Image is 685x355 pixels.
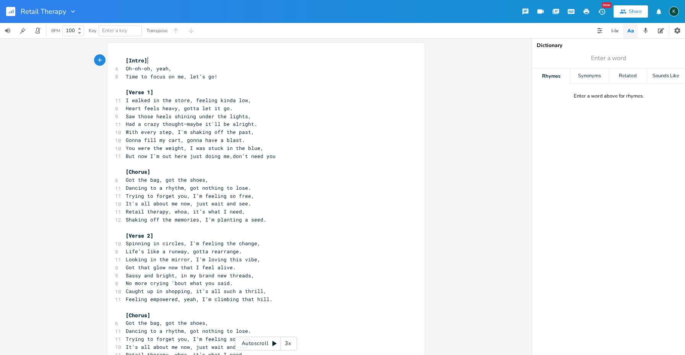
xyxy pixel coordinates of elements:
[21,8,66,15] span: Retail Therapy
[669,3,679,20] button: K
[126,264,236,271] span: Got that glow now that I feel alive.
[281,337,295,350] div: 3x
[126,168,150,175] span: [Chorus]
[126,145,263,151] span: You were the weight, I was stuck in the blue,
[594,5,609,18] button: New
[126,335,254,342] span: Trying to forget you, I’m feeling so free,
[126,232,153,239] span: [Verse 2]
[126,296,273,303] span: Feeling empowered, yeah, I’m climbing that hill.
[89,28,96,33] div: Key
[602,2,612,8] div: New
[126,65,172,72] span: Oh-oh-oh, yeah,
[126,327,251,334] span: Dancing to a rhythm, got nothing to lose.
[126,216,266,223] span: Shaking off the memories, I'm planting a seed.
[126,57,147,64] span: [Intro]
[126,272,254,279] span: Sassy and bright, in my brand new threads,
[126,200,251,207] span: It's all about me now, just wait and see.
[126,256,260,263] span: Looking in the mirror, I'm loving this vibe,
[126,176,208,183] span: Got the bag, got the shoes,
[235,337,297,350] div: Autoscroll
[532,68,570,84] div: Rhymes
[537,43,680,48] div: Dictionary
[669,7,679,16] div: Koval
[591,54,626,63] span: Enter a word
[126,288,266,295] span: Caught up in shopping, it’s all such a thrill,
[126,319,208,326] span: Got the bag, got the shoes,
[126,184,251,191] span: Dancing to a rhythm, got nothing to lose.
[126,153,276,160] span: But now I'm out here just doing me,don't need you
[126,113,251,120] span: Saw those heels shining under the lights,
[51,29,60,33] div: BPM
[126,73,218,80] span: Time to focus on me, let’s go!
[126,89,153,96] span: [Verse 1]
[574,93,644,99] div: Enter a word above for rhymes.
[126,312,150,319] span: [Chorus]
[126,105,233,112] span: Heart feels heavy, gotta let it go.
[647,68,685,84] div: Sounds Like
[146,28,167,33] div: Transpose
[126,121,257,127] span: Had a crazy thought—maybe it'll be alright.
[570,68,608,84] div: Synonyms
[126,129,254,135] span: With every step, I'm shaking off the past,
[126,248,242,255] span: Life’s like a runway, gotta rearrange.
[126,137,245,143] span: Gonna fill my cart, gonna have a blast.
[126,280,233,287] span: No more crying 'bout what you said.
[614,5,648,18] button: Share
[126,97,251,104] span: I walked in the store, feeling kinda low,
[126,192,254,199] span: Trying to forget you, I’m feeling so free,
[609,68,647,84] div: Related
[126,344,251,350] span: It's all about me now, just wait and see.
[126,240,260,247] span: Spinning in circles, I'm feeling the change,
[102,27,127,34] span: Enter a key
[629,8,642,15] div: Share
[126,208,245,215] span: Retail therapy, whoa, it’s what I need,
